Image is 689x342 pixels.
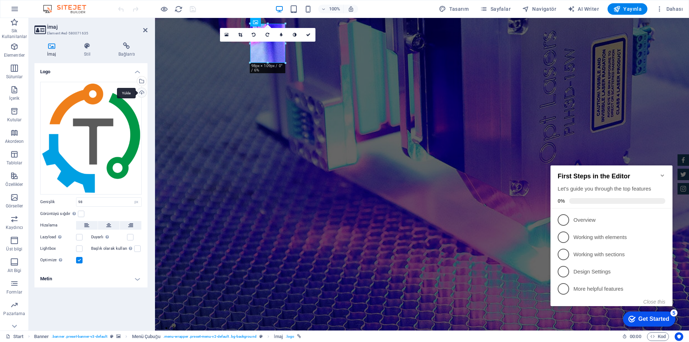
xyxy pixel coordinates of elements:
a: Kırpma modu [234,28,247,42]
p: Elementler [4,52,25,58]
a: Seçimi iptal etmek için tıkla. Sayfaları açmak için çift tıkla [6,332,24,341]
h6: Oturum süresi [622,332,641,341]
button: Navigatör [519,3,559,15]
button: Dahası [653,3,686,15]
p: Pazarlama [3,311,25,317]
label: Lightbox [40,244,76,253]
span: Seçmek için tıkla. Düzenlemek için çift tıkla [274,332,283,341]
label: Lazyload [40,233,76,242]
i: Bu element, özelleştirilebilir bir ön ayar [259,334,263,338]
i: Bu element, özelleştirilebilir bir ön ayar [110,334,113,338]
span: Seçmek için tıkla. Düzenlemek için çift tıkla [34,332,49,341]
button: Ön izleme modundan çıkıp düzenlemeye devam etmek için buraya tıklayın [160,5,168,13]
a: Bulanıklaştırma [275,28,288,42]
button: reload [174,5,183,13]
p: Working with elements [26,79,112,86]
label: Başlık olarak kullan [91,244,135,253]
h2: First Steps in the Editor [10,18,118,25]
label: Duyarlı [91,233,127,242]
button: Kod [647,332,669,341]
p: Formlar [6,289,22,295]
h4: Bağlantı [106,42,147,57]
li: Working with elements [3,74,125,91]
i: Bu element bağlantılı [297,334,301,338]
p: İçerik [9,95,19,101]
div: Minimize checklist [112,18,118,23]
label: Hizalama [40,221,76,230]
div: 5 [123,154,130,161]
li: More helpful features [3,125,125,142]
span: 00 00 [630,332,641,341]
p: Üst bilgi [6,246,22,252]
h4: İmaj [34,42,71,57]
button: 100% [318,5,344,13]
div: Get Started 5 items remaining, 0% complete [75,156,128,172]
button: Yayınla [608,3,647,15]
a: Yükle [137,88,147,98]
p: Alt Bigi [8,268,22,273]
h3: Element #ed-580071635 [47,30,133,37]
button: Tasarım [436,3,472,15]
div: Let's guide you through the top features [10,30,118,38]
p: Overview [26,61,112,69]
p: Kaydırıcı [6,225,23,230]
i: Sayfayı yeniden yükleyin [174,5,183,13]
div: Get Started [91,161,122,167]
h4: Stil [71,42,106,57]
button: 1 [17,305,21,310]
div: tultag4-RD-1sIZ51g-w9IjwUbD13w.png [40,82,142,195]
label: Genişlik [40,200,76,204]
li: Design Settings [3,108,125,125]
nav: breadcrumb [34,332,301,341]
p: Görseller [6,203,23,209]
button: AI Writer [565,3,602,15]
p: Akordeon [5,139,24,144]
span: Navigatör [522,5,556,13]
p: Working with sections [26,96,112,103]
a: 90° sağa döndür [261,28,275,42]
button: Usercentrics [675,332,683,341]
span: . banner .preset-banner-v3-default [52,332,107,341]
li: Overview [3,56,125,74]
p: Kutular [7,117,22,123]
a: Dosya yöneticisinden, stok fotoğraflardan dosyalar seçin veya dosya(lar) yükleyin [220,28,234,42]
p: More helpful features [26,130,112,138]
i: Bu element, arka plan içeriyor [116,334,121,338]
h4: Logo [34,63,147,76]
span: Kod [650,332,666,341]
p: Tablolar [6,160,23,166]
button: Close this [96,144,118,150]
span: : [635,334,636,339]
a: Gri tonlama [288,28,302,42]
span: 0% [10,43,22,49]
p: Sütunlar [6,74,23,80]
button: Sayfalar [477,3,514,15]
span: . menu-wrapper .preset-menu-v2-default .bg-background [163,332,257,341]
span: AI Writer [568,5,599,13]
span: Dahası [656,5,683,13]
span: Sayfalar [480,5,511,13]
a: Onayla ( Ctrl ⏎ ) [302,28,315,42]
div: Tasarım (Ctrl+Alt+Y) [436,3,472,15]
img: Editor Logo [41,5,95,13]
span: . logo [286,332,294,341]
p: Design Settings [26,113,112,121]
label: Optimize [40,256,76,264]
span: Tasarım [439,5,469,13]
i: Yeniden boyutlandırmada yakınlaştırma düzeyini seçilen cihaza uyacak şekilde otomatik olarak ayarla. [348,6,354,12]
p: Özellikler [5,182,23,187]
span: Seçmek için tıkla. Düzenlemek için çift tıkla [132,332,160,341]
span: Yayınla [613,5,642,13]
h2: İmaj [47,24,147,30]
h4: Metin [34,270,147,287]
label: Görüntüyü sığdır [40,210,78,218]
li: Working with sections [3,91,125,108]
a: 90° sola döndür [247,28,261,42]
h6: 100% [329,5,341,13]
